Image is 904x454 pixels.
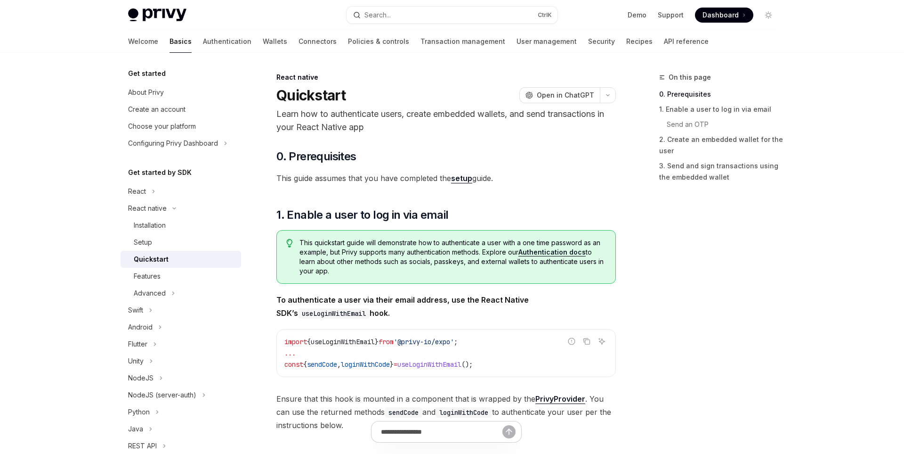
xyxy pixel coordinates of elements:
[347,7,557,24] button: Search...CtrlK
[128,87,164,98] div: About Privy
[664,30,709,53] a: API reference
[121,387,241,404] button: NodeJS (server-auth)
[203,30,251,53] a: Authentication
[581,335,593,347] button: Copy the contents from the code block
[121,101,241,118] a: Create an account
[276,149,356,164] span: 0. Prerequisites
[134,220,166,231] div: Installation
[626,30,653,53] a: Recipes
[341,360,390,369] span: loginWithCode
[134,288,166,299] div: Advanced
[121,268,241,285] a: Features
[128,322,153,333] div: Android
[537,91,594,100] span: Open in ChatGPT
[538,11,552,19] span: Ctrl K
[121,183,241,200] button: React
[276,73,616,82] div: React native
[128,104,186,115] div: Create an account
[276,87,346,104] h1: Quickstart
[454,338,458,346] span: ;
[276,295,529,318] strong: To authenticate a user via their email address, use the React Native SDK’s hook.
[121,421,241,437] button: Java
[375,338,379,346] span: }
[121,404,241,421] button: Python
[299,30,337,53] a: Connectors
[394,338,454,346] span: '@privy-io/expo'
[659,102,783,117] a: 1. Enable a user to log in via email
[286,239,293,248] svg: Tip
[121,370,241,387] button: NodeJS
[128,305,143,316] div: Swift
[121,302,241,319] button: Swift
[461,360,473,369] span: ();
[276,107,616,134] p: Learn how to authenticate users, create embedded wallets, and send transactions in your React Nat...
[128,121,196,132] div: Choose your platform
[517,30,577,53] a: User management
[121,285,241,302] button: Advanced
[128,389,196,401] div: NodeJS (server-auth)
[565,335,578,347] button: Report incorrect code
[385,407,422,418] code: sendCode
[121,353,241,370] button: Unity
[307,360,337,369] span: sendCode
[658,10,684,20] a: Support
[348,30,409,53] a: Policies & controls
[121,217,241,234] a: Installation
[659,158,783,185] a: 3. Send and sign transactions using the embedded wallet
[535,394,585,404] a: PrivyProvider
[669,72,711,83] span: On this page
[276,392,616,432] span: Ensure that this hook is mounted in a component that is wrapped by the . You can use the returned...
[128,138,218,149] div: Configuring Privy Dashboard
[379,338,394,346] span: from
[761,8,776,23] button: Toggle dark mode
[337,360,341,369] span: ,
[134,237,152,248] div: Setup
[420,30,505,53] a: Transaction management
[128,406,150,418] div: Python
[121,84,241,101] a: About Privy
[121,234,241,251] a: Setup
[169,30,192,53] a: Basics
[121,135,241,152] button: Configuring Privy Dashboard
[276,172,616,185] span: This guide assumes that you have completed the guide.
[121,336,241,353] button: Flutter
[451,173,472,183] a: setup
[284,349,296,357] span: ...
[134,254,169,265] div: Quickstart
[134,271,161,282] div: Features
[659,87,783,102] a: 0. Prerequisites
[128,30,158,53] a: Welcome
[263,30,287,53] a: Wallets
[128,8,186,22] img: light logo
[276,207,448,223] span: 1. Enable a user to log in via email
[284,360,303,369] span: const
[596,335,608,347] button: Ask AI
[390,360,394,369] span: }
[394,360,397,369] span: =
[128,355,144,367] div: Unity
[702,10,739,20] span: Dashboard
[659,132,783,158] a: 2. Create an embedded wallet for the user
[397,360,461,369] span: useLoginWithEmail
[502,425,516,438] button: Send message
[628,10,646,20] a: Demo
[121,200,241,217] button: React native
[519,87,600,103] button: Open in ChatGPT
[128,68,166,79] h5: Get started
[128,167,192,178] h5: Get started by SDK
[307,338,311,346] span: {
[121,319,241,336] button: Android
[695,8,753,23] a: Dashboard
[381,421,502,442] input: Ask a question...
[121,118,241,135] a: Choose your platform
[128,440,157,452] div: REST API
[436,407,492,418] code: loginWithCode
[128,338,147,350] div: Flutter
[659,117,783,132] a: Send an OTP
[128,423,143,435] div: Java
[311,338,375,346] span: useLoginWithEmail
[121,251,241,268] a: Quickstart
[588,30,615,53] a: Security
[303,360,307,369] span: {
[128,186,146,197] div: React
